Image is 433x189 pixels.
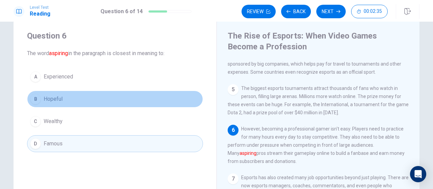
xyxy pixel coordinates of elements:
[27,68,203,85] button: AExperienced
[228,173,238,184] div: 7
[27,91,203,108] button: BHopeful
[30,138,41,149] div: D
[27,113,203,130] button: CWealthy
[281,5,311,18] button: Back
[44,95,63,103] span: Hopeful
[228,126,405,164] span: However, becoming a professional gamer isn't easy. Players need to practice for many hours every ...
[30,5,50,10] span: Level Test
[30,94,41,104] div: B
[228,30,407,52] h4: The Rise of Esports: When Video Games Become a Profession
[27,49,203,57] span: The word in the paragraph is closest in meaning to:
[316,5,346,18] button: Next
[44,73,73,81] span: Experienced
[228,125,238,136] div: 6
[100,7,143,16] h1: Question 6 of 14
[44,117,63,125] span: Wealthy
[410,166,426,182] div: Open Intercom Messenger
[364,9,382,14] span: 00:02:35
[240,150,256,156] font: aspiring
[30,116,41,127] div: C
[228,84,238,95] div: 5
[242,5,276,18] button: Review
[27,135,203,152] button: DFamous
[30,71,41,82] div: A
[27,30,203,41] h4: Question 6
[30,10,50,18] h1: Reading
[228,86,409,115] span: The biggest esports tournaments attract thousands of fans who watch in person, filling large aren...
[44,140,63,148] span: Famous
[351,5,388,18] button: 00:02:35
[49,50,68,56] font: aspiring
